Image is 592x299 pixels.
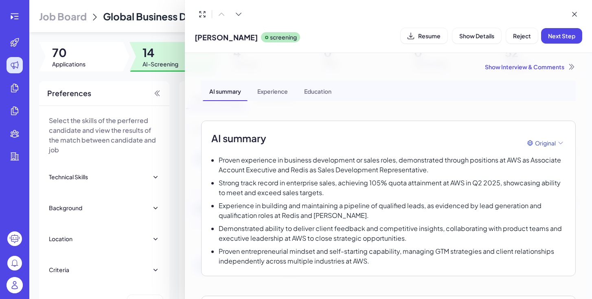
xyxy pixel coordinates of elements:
[219,246,566,266] p: Proven entrepreneurial mindset and self-starting capability, managing GTM strategies and client r...
[195,32,258,43] span: [PERSON_NAME]
[219,224,566,243] p: Demonstrated ability to deliver client feedback and competitive insights, collaborating with prod...
[459,32,494,40] span: Show Details
[541,28,582,44] button: Next Step
[201,63,576,71] div: Show Interview & Comments
[219,178,566,198] p: Strong track record in enterprise sales, achieving 105% quota attainment at AWS in Q2 2025, showc...
[535,139,556,147] span: Original
[219,201,566,220] p: Experience in building and maintaining a pipeline of qualified leads, as evidenced by lead genera...
[298,81,338,101] div: Education
[506,28,538,44] button: Reject
[211,131,266,145] h2: AI summary
[270,33,297,42] p: screening
[251,81,294,101] div: Experience
[418,32,441,40] span: Resume
[203,81,248,101] div: AI summary
[219,155,566,175] p: Proven experience in business development or sales roles, demonstrated through positions at AWS a...
[452,28,501,44] button: Show Details
[548,32,575,40] span: Next Step
[513,32,531,40] span: Reject
[401,28,447,44] button: Resume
